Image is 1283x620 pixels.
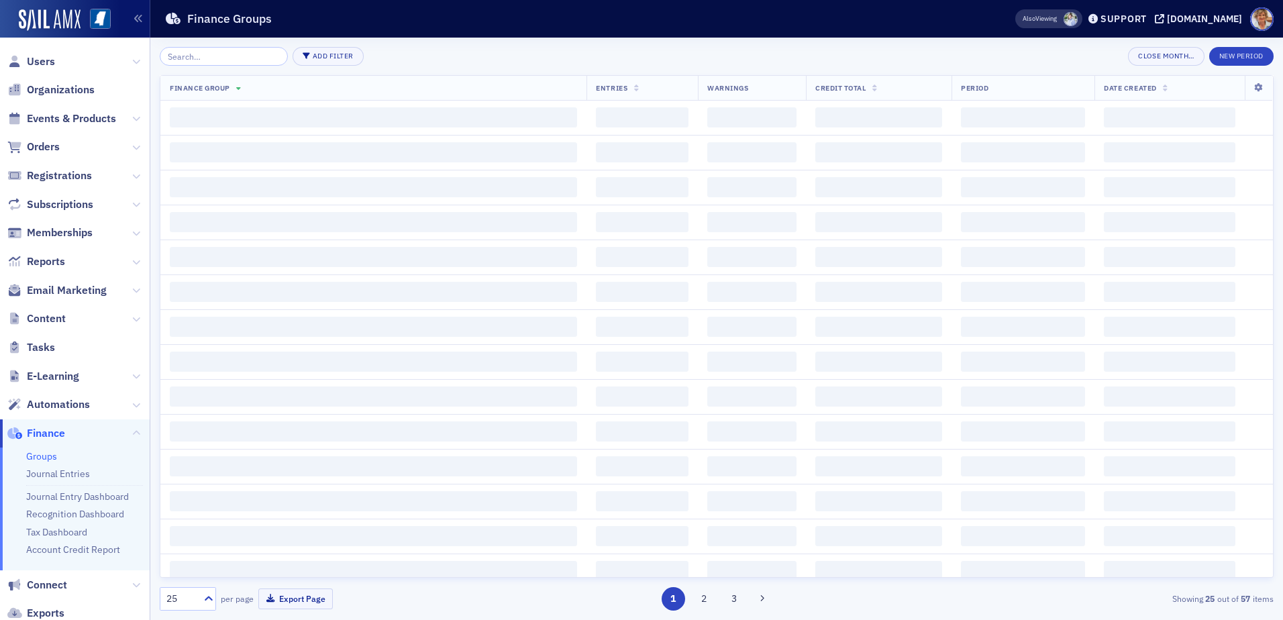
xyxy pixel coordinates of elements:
span: ‌ [1104,317,1235,337]
button: Add Filter [293,47,364,66]
span: ‌ [170,177,577,197]
img: SailAMX [90,9,111,30]
a: Orders [7,140,60,154]
span: ‌ [596,212,688,232]
button: [DOMAIN_NAME] [1155,14,1247,23]
span: Content [27,311,66,326]
span: Registrations [27,168,92,183]
img: SailAMX [19,9,81,31]
span: ‌ [961,491,1085,511]
span: ‌ [170,386,577,407]
button: Export Page [258,588,333,609]
span: ‌ [596,421,688,442]
label: per page [221,592,254,605]
span: ‌ [961,526,1085,546]
button: 2 [692,587,715,611]
button: 3 [723,587,746,611]
span: ‌ [707,386,797,407]
span: ‌ [961,386,1085,407]
a: Content [7,311,66,326]
a: Events & Products [7,111,116,126]
span: ‌ [1104,526,1235,546]
div: Support [1100,13,1147,25]
span: Viewing [1023,14,1057,23]
span: ‌ [596,282,688,302]
div: Also [1023,14,1035,23]
span: ‌ [707,142,797,162]
span: ‌ [170,142,577,162]
span: ‌ [707,177,797,197]
span: Reports [27,254,65,269]
div: 25 [166,592,196,606]
span: Orders [27,140,60,154]
a: Reports [7,254,65,269]
a: Groups [26,450,57,462]
span: ‌ [170,317,577,337]
span: ‌ [961,142,1085,162]
span: ‌ [170,282,577,302]
span: ‌ [170,456,577,476]
span: ‌ [596,247,688,267]
a: View Homepage [81,9,111,32]
span: ‌ [707,247,797,267]
span: ‌ [961,352,1085,372]
span: ‌ [596,177,688,197]
span: Users [27,54,55,69]
span: Events & Products [27,111,116,126]
span: Profile [1250,7,1274,31]
span: ‌ [1104,282,1235,302]
span: Period [961,83,988,93]
span: ‌ [596,386,688,407]
span: ‌ [815,212,942,232]
button: New Period [1209,47,1274,66]
span: ‌ [707,456,797,476]
a: Recognition Dashboard [26,508,124,520]
a: Automations [7,397,90,412]
span: ‌ [1104,352,1235,372]
span: ‌ [596,107,688,127]
span: ‌ [707,526,797,546]
input: Search… [160,47,288,66]
a: Connect [7,578,67,592]
span: Date Created [1104,83,1156,93]
span: ‌ [596,526,688,546]
span: E-Learning [27,369,79,384]
span: ‌ [596,317,688,337]
span: ‌ [1104,212,1235,232]
span: ‌ [815,282,942,302]
span: ‌ [596,561,688,581]
span: ‌ [1104,491,1235,511]
span: ‌ [596,491,688,511]
span: ‌ [170,421,577,442]
span: ‌ [1104,421,1235,442]
span: ‌ [1104,142,1235,162]
a: Journal Entry Dashboard [26,490,129,503]
span: Finance Group [170,83,230,93]
span: ‌ [961,247,1085,267]
span: ‌ [596,456,688,476]
a: Memberships [7,225,93,240]
div: Showing out of items [912,592,1274,605]
span: ‌ [707,561,797,581]
strong: 57 [1239,592,1253,605]
a: Organizations [7,83,95,97]
a: Registrations [7,168,92,183]
span: ‌ [707,212,797,232]
a: Tasks [7,340,55,355]
a: Users [7,54,55,69]
span: Luke Abell [1064,12,1078,26]
span: ‌ [707,352,797,372]
span: Automations [27,397,90,412]
span: ‌ [170,212,577,232]
a: Subscriptions [7,197,93,212]
span: Email Marketing [27,283,107,298]
span: ‌ [815,107,942,127]
button: 1 [662,587,685,611]
span: ‌ [1104,561,1235,581]
span: ‌ [170,526,577,546]
span: ‌ [707,421,797,442]
span: ‌ [961,421,1085,442]
span: ‌ [707,282,797,302]
span: Credit Total [815,83,866,93]
span: ‌ [815,526,942,546]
